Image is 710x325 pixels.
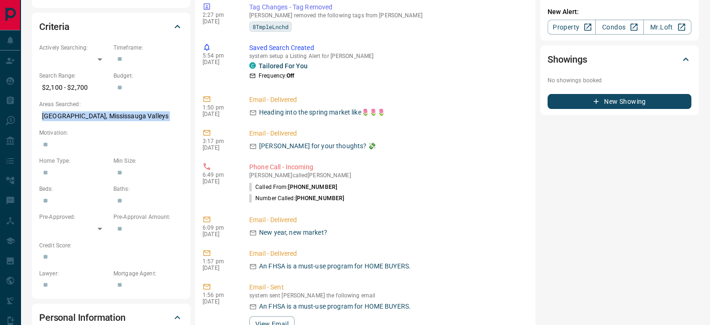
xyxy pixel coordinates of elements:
p: 1:56 pm [203,292,235,298]
p: Called From: [249,183,337,191]
p: Pre-Approved: [39,213,109,221]
p: Number Called: [249,194,344,202]
p: Home Type: [39,157,109,165]
p: [DATE] [203,265,235,271]
p: [GEOGRAPHIC_DATA], Mississauga Valleys [39,108,183,124]
p: Phone Call - Incoming [249,162,524,172]
h2: Criteria [39,19,70,34]
p: 6:49 pm [203,172,235,178]
p: [DATE] [203,178,235,185]
span: [PHONE_NUMBER] [295,195,344,202]
a: Mr.Loft [643,20,691,35]
p: [PERSON_NAME] called [PERSON_NAME] [249,172,524,179]
p: Motivation: [39,129,183,137]
span: [PHONE_NUMBER] [288,184,337,190]
p: [DATE] [203,231,235,238]
p: system sent [PERSON_NAME] the following email [249,292,524,299]
h2: Personal Information [39,310,126,325]
p: Budget: [113,72,183,80]
a: Tailored For You [259,62,308,70]
p: New Alert: [548,7,691,17]
p: 2:27 pm [203,12,235,18]
h2: Showings [548,52,587,67]
p: Search Range: [39,72,109,80]
p: Mortgage Agent: [113,269,183,278]
strong: Off [287,72,294,79]
p: Min Size: [113,157,183,165]
p: Heading into the spring market like🌷🌷🌷 [259,108,385,117]
p: Beds: [39,185,109,193]
p: Email - Delivered [249,95,524,105]
p: Frequency: [259,72,294,80]
p: [PERSON_NAME] for your thoughts? 💸 [259,141,376,151]
p: Lawyer: [39,269,109,278]
p: Tag Changes - Tag Removed [249,2,524,12]
p: [DATE] [203,59,235,65]
p: Credit Score: [39,241,183,250]
p: Email - Delivered [249,249,524,259]
p: Baths: [113,185,183,193]
p: 1:57 pm [203,258,235,265]
p: [DATE] [203,18,235,25]
p: No showings booked [548,76,691,85]
p: 5:54 pm [203,52,235,59]
p: [PERSON_NAME] removed the following tags from [PERSON_NAME] [249,12,524,19]
div: Criteria [39,15,183,38]
p: system setup a Listing Alert for [PERSON_NAME] [249,53,524,59]
p: Email - Delivered [249,215,524,225]
p: Timeframe: [113,43,183,52]
div: Showings [548,48,691,71]
p: 1:50 pm [203,104,235,111]
p: Actively Searching: [39,43,109,52]
p: Saved Search Created [249,43,524,53]
p: $2,100 - $2,700 [39,80,109,95]
p: Email - Delivered [249,129,524,138]
p: Areas Searched: [39,100,183,108]
span: 8TmpleLnchd [253,22,288,31]
a: Condos [595,20,643,35]
p: [DATE] [203,298,235,305]
p: [DATE] [203,111,235,117]
p: New year, new market? [259,228,327,238]
p: 6:09 pm [203,224,235,231]
button: New Showing [548,94,691,109]
div: condos.ca [249,62,256,69]
p: An FHSA is a must-use program for HOME BUYERS. [259,302,411,311]
p: [DATE] [203,144,235,151]
p: Email - Sent [249,282,524,292]
p: Pre-Approval Amount: [113,213,183,221]
a: Property [548,20,596,35]
p: An FHSA is a must-use program for HOME BUYERS. [259,261,411,271]
p: 3:17 pm [203,138,235,144]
